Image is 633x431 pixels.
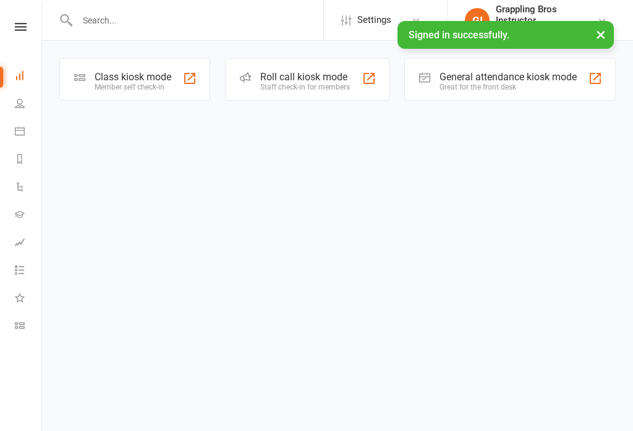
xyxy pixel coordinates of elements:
[260,83,350,91] div: Staff check-in for members
[15,285,43,313] a: What's New
[95,83,171,91] div: Member self check-in
[440,71,577,83] div: General attendance kiosk mode
[260,71,350,83] div: Roll call kiosk mode
[74,12,323,29] input: Search...
[95,71,171,83] div: Class kiosk mode
[357,6,391,34] span: Settings
[590,21,612,48] button: ×
[15,91,43,119] a: People
[15,230,43,257] a: Assessments
[496,4,597,26] div: Grappling Bros Instructor
[15,313,43,341] a: Class kiosk mode
[15,146,43,174] a: Reports
[465,8,490,33] div: GI
[440,83,577,91] div: Great for the front desk
[15,63,43,91] a: Dashboard
[409,29,509,41] span: Signed in successfully.
[15,119,43,146] a: Calendar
